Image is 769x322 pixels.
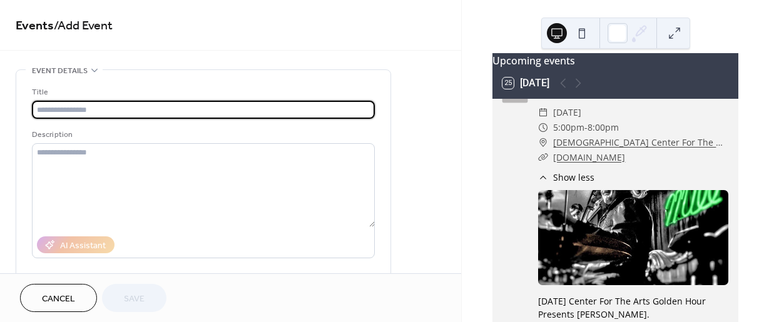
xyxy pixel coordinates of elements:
[538,171,548,184] div: ​
[16,14,54,38] a: Events
[20,284,97,312] button: Cancel
[553,151,625,163] a: [DOMAIN_NAME]
[538,171,594,184] button: ​Show less
[538,120,548,135] div: ​
[538,294,728,321] div: [DATE] Center For The Arts Golden Hour Presents [PERSON_NAME].
[553,135,728,150] a: [DEMOGRAPHIC_DATA] Center For The Arts
[553,171,594,184] span: Show less
[54,14,113,38] span: / Add Event
[32,128,372,141] div: Description
[42,293,75,306] span: Cancel
[538,150,548,165] div: ​
[538,105,548,120] div: ​
[538,135,548,150] div: ​
[588,120,619,135] span: 8:00pm
[492,53,738,68] div: Upcoming events
[584,120,588,135] span: -
[32,64,88,78] span: Event details
[553,120,584,135] span: 5:00pm
[32,86,372,99] div: Title
[553,105,581,120] span: [DATE]
[498,74,554,92] button: 25[DATE]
